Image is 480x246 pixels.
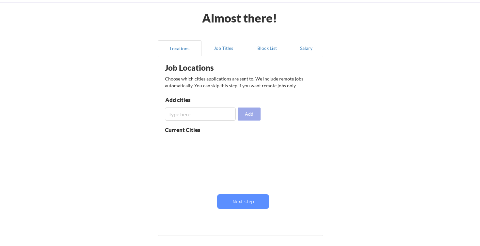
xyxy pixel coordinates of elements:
div: Add cities [165,97,233,103]
div: Current Cities [165,127,215,133]
button: Add [238,108,261,121]
button: Job Titles [201,40,245,56]
input: Type here... [165,108,236,121]
button: Locations [158,40,201,56]
button: Next step [217,194,269,209]
div: Almost there! [194,12,285,24]
button: Salary [289,40,323,56]
div: Job Locations [165,64,247,72]
button: Block List [245,40,289,56]
div: Choose which cities applications are sent to. We include remote jobs automatically. You can skip ... [165,75,315,89]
